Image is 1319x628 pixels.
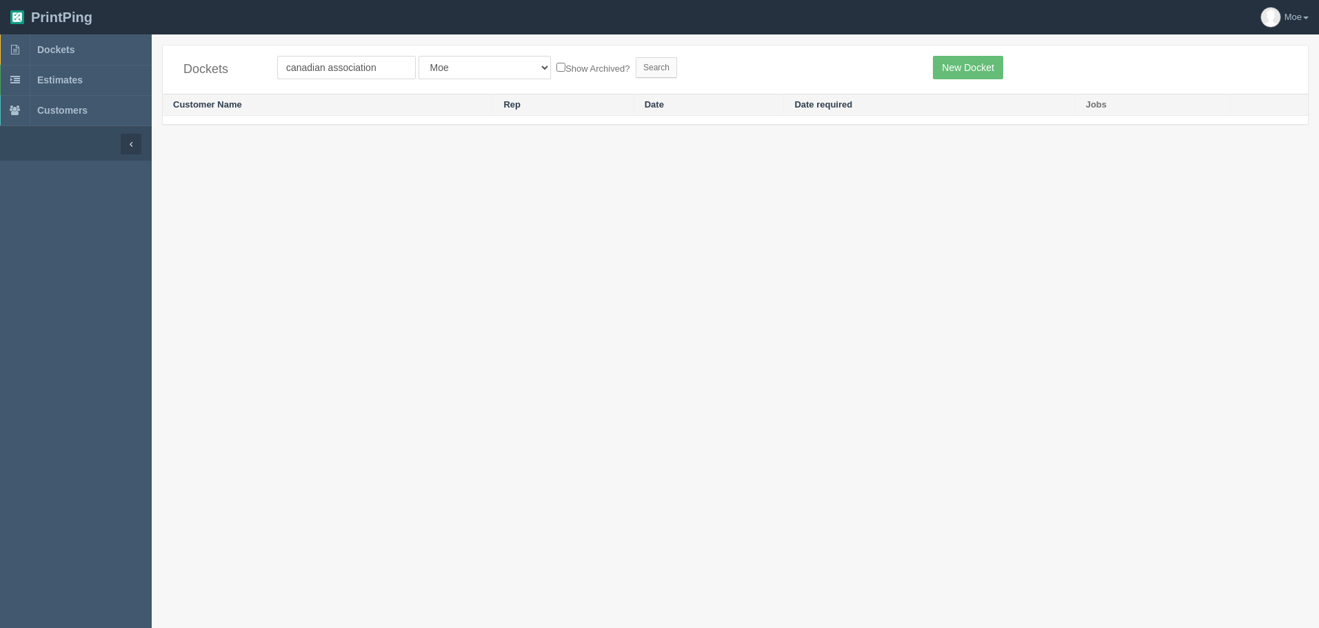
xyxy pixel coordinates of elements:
[277,56,416,79] input: Customer Name
[1261,8,1280,27] img: avatar_default-7531ab5dedf162e01f1e0bb0964e6a185e93c5c22dfe317fb01d7f8cd2b1632c.jpg
[933,56,1003,79] a: New Docket
[1075,94,1231,116] th: Jobs
[503,99,521,110] a: Rep
[10,10,24,24] img: logo-3e63b451c926e2ac314895c53de4908e5d424f24456219fb08d385ab2e579770.png
[645,99,664,110] a: Date
[37,44,74,55] span: Dockets
[183,63,256,77] h4: Dockets
[37,74,83,85] span: Estimates
[636,57,677,78] input: Search
[37,105,88,116] span: Customers
[556,63,565,72] input: Show Archived?
[794,99,852,110] a: Date required
[556,60,630,76] label: Show Archived?
[173,99,242,110] a: Customer Name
